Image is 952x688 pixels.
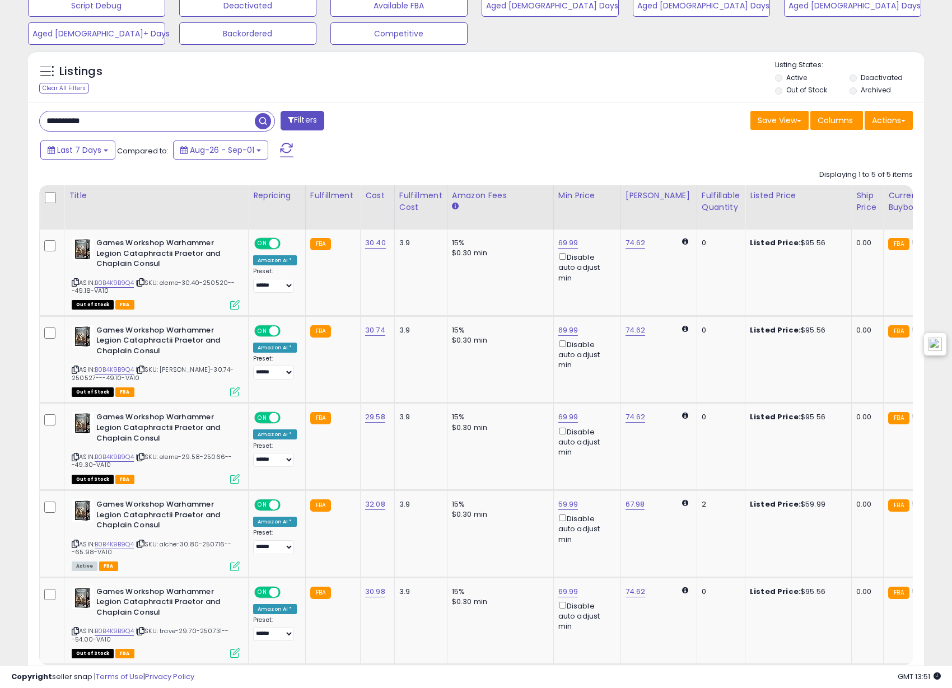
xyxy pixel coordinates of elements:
a: B0B4K9B9Q4 [95,278,134,288]
div: Cost [365,190,390,202]
div: $0.30 min [452,597,545,607]
div: Listed Price [750,190,847,202]
div: Ship Price [856,190,879,213]
div: 15% [452,499,545,509]
a: B0B4K9B9Q4 [95,626,134,636]
a: 74.62 [626,586,646,597]
b: Games Workshop Warhammer Legion Cataphractii Praetor and Chaplain Consul [96,238,232,272]
div: Preset: [253,529,297,554]
div: Clear All Filters [39,83,89,93]
small: FBA [310,412,331,424]
button: Aug-26 - Sep-01 [173,141,268,160]
b: Listed Price: [750,411,801,422]
span: 2025-09-9 13:51 GMT [898,671,941,682]
small: FBA [888,499,909,512]
div: Repricing [253,190,301,202]
div: seller snap | | [11,672,194,682]
div: 0 [702,412,736,422]
a: 69.99 [558,586,578,597]
button: Backordered [179,22,316,45]
span: Columns [818,115,853,126]
small: FBA [310,587,331,599]
span: All listings that are currently out of stock and unavailable for purchase on Amazon [72,475,114,484]
div: Current Buybox Price [888,190,946,213]
a: Terms of Use [96,671,143,682]
span: 58.21 [912,325,930,335]
div: 15% [452,412,545,422]
div: Fulfillment [310,190,356,202]
span: Last 7 Days [57,144,101,156]
span: All listings that are currently out of stock and unavailable for purchase on Amazon [72,300,114,310]
div: Disable auto adjust min [558,600,612,632]
div: [PERSON_NAME] [626,190,692,202]
div: 0.00 [856,412,875,422]
button: Filters [281,111,324,130]
span: OFF [279,500,297,510]
div: 0.00 [856,499,875,509]
a: 74.62 [626,237,646,249]
div: $95.56 [750,238,843,248]
span: | SKU: alche-30.80-250716---65.98-VA10 [72,540,232,556]
div: 15% [452,587,545,597]
a: 59.99 [558,499,578,510]
div: Fulfillment Cost [399,190,442,213]
a: 32.08 [365,499,385,510]
span: FBA [115,649,134,658]
small: FBA [310,499,331,512]
div: Amazon AI * [253,255,297,265]
a: 29.58 [365,411,385,423]
img: 51q1tl2rMQL._SL40_.jpg [72,325,94,348]
div: Displaying 1 to 5 of 5 items [819,170,913,180]
small: FBA [310,238,331,250]
small: FBA [888,325,909,338]
b: Games Workshop Warhammer Legion Cataphractii Praetor and Chaplain Consul [96,412,232,446]
div: 3.9 [399,325,438,335]
div: 3.9 [399,499,438,509]
div: $0.30 min [452,248,545,258]
img: 51q1tl2rMQL._SL40_.jpg [72,412,94,434]
span: 58.21 [912,237,930,248]
a: B0B4K9B9Q4 [95,540,134,549]
a: 69.99 [558,237,578,249]
a: 74.62 [626,411,646,423]
span: Compared to: [117,146,169,156]
b: Listed Price: [750,325,801,335]
div: 15% [452,238,545,248]
div: Preset: [253,442,297,467]
strong: Copyright [11,671,52,682]
span: OFF [279,413,297,423]
span: FBA [115,300,134,310]
a: 30.40 [365,237,386,249]
div: Amazon Fees [452,190,549,202]
div: 0 [702,238,736,248]
span: 58.21 [912,499,930,509]
span: | SKU: eleme-30.40-250520---49.18-VA10 [72,278,235,295]
button: Columns [810,111,863,130]
div: ASIN: [72,499,240,570]
div: Amazon AI * [253,429,297,439]
div: ASIN: [72,238,240,308]
h5: Listings [59,64,102,79]
div: 0.00 [856,325,875,335]
div: $95.56 [750,325,843,335]
span: 58.21 [912,411,930,422]
span: FBA [99,561,118,571]
span: Aug-26 - Sep-01 [190,144,254,156]
div: Title [69,190,244,202]
div: Disable auto adjust min [558,425,612,458]
span: OFF [279,587,297,597]
img: 51q1tl2rMQL._SL40_.jpg [72,238,94,260]
span: OFF [279,239,297,249]
a: 30.74 [365,325,385,336]
div: Disable auto adjust min [558,512,612,545]
img: 51q1tl2rMQL._SL40_.jpg [72,499,94,522]
a: B0B4K9B9Q4 [95,452,134,462]
div: Preset: [253,355,297,380]
span: ON [255,326,269,335]
small: Amazon Fees. [452,202,459,212]
a: Privacy Policy [145,671,194,682]
label: Out of Stock [786,85,827,95]
div: 0 [702,587,736,597]
a: 74.62 [626,325,646,336]
div: Fulfillable Quantity [702,190,740,213]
